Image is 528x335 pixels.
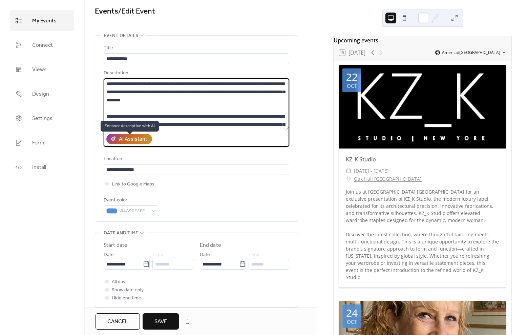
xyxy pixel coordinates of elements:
span: Settings [32,113,52,124]
span: America/[GEOGRAPHIC_DATA] [442,51,500,55]
span: Time [152,251,163,259]
span: Views [32,64,47,75]
a: Events [95,4,118,19]
span: All day [112,278,125,286]
span: Time [249,251,259,259]
span: Date [104,251,114,259]
button: Cancel [96,313,140,330]
div: Event color [104,196,158,204]
div: Location [104,155,288,163]
a: Form [10,132,74,153]
span: Save [154,318,167,326]
div: Description [104,69,288,77]
span: Show date only [112,286,144,294]
span: Date [200,251,210,259]
div: Start date [104,241,127,250]
span: #4A90E2FF [120,207,148,215]
span: Install [32,162,46,173]
div: Oct [347,319,357,324]
div: 24 [346,308,358,318]
div: KZ_K Studio [339,155,506,163]
div: 22 [346,72,358,82]
span: Date and time [104,229,138,237]
a: Connect [10,35,74,56]
a: Install [10,157,74,178]
a: My Events [10,10,74,31]
div: Title [104,44,288,52]
span: Enhance description with AI [101,121,159,132]
span: My Events [32,16,57,26]
span: [DATE] - [DATE] [354,167,389,175]
span: Design [32,89,49,100]
a: Settings [10,108,74,129]
div: Upcoming events [334,36,511,44]
a: Oak Hall [GEOGRAPHIC_DATA] [354,175,422,183]
button: AI Assistant [106,134,152,144]
span: Link to Google Maps [112,180,154,189]
div: ​ [346,175,351,183]
span: Hide end time [112,294,141,302]
a: Views [10,59,74,80]
span: Connect [32,40,53,51]
span: Form [32,138,44,149]
div: ​ [346,167,351,175]
div: End date [200,241,221,250]
button: Save [143,313,179,330]
span: Cancel [107,318,128,326]
span: Event details [104,32,138,40]
div: AI Assistant [119,135,147,143]
div: Join us at [GEOGRAPHIC_DATA] [GEOGRAPHIC_DATA] for an exclusive presentation of KZ_K Studio, the ... [339,188,506,281]
span: / Edit Event [118,4,155,19]
a: Design [10,83,74,104]
div: Oct [347,83,357,88]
